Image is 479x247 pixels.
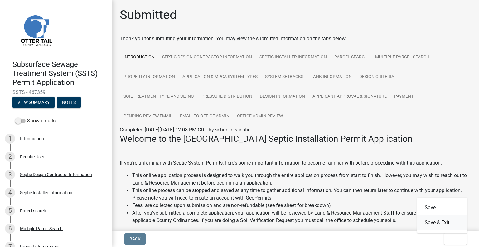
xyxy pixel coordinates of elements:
li: This online process can be stopped and saved at any time to gather additional information. You ca... [132,187,472,202]
wm-modal-confirm: Notes [57,101,81,106]
div: 2 [5,152,15,162]
a: Design Criteria [356,67,398,87]
a: Application & MPCA System Types [179,67,261,87]
span: Exit [449,236,458,241]
div: 3 [5,170,15,180]
a: Septic Installer Information [256,47,331,67]
a: Office Admin Review [233,106,287,126]
div: Exit [417,198,467,233]
a: Septic Design Contractor Information [158,47,256,67]
a: Payment [390,87,417,107]
li: This online application process is designed to walk you through the entire application process fr... [132,172,472,187]
a: Soil Treatment Type and Sizing [120,87,198,107]
div: 1 [5,134,15,144]
button: Save [417,200,467,215]
a: Design Information [256,87,309,107]
a: Email to Office Admin [176,106,233,126]
a: Property Information [120,67,179,87]
h4: Subsurface Sewage Treatment System (SSTS) Permit Application [12,60,107,87]
button: Save & Exit [417,215,467,230]
a: System Setbacks [261,67,307,87]
div: Thank you for submitting your information. You may view the submitted information on the tabs below. [120,35,472,42]
div: Septic Installer Information [20,190,72,195]
div: Septic Design Contractor Information [20,172,92,177]
div: Multiple Parcel Search [20,226,63,231]
li: Fees: are collected upon submission and are non-refundable (see fee sheet for breakdown) [132,202,472,209]
img: Otter Tail County, Minnesota [12,7,59,53]
a: Parcel search [331,47,371,67]
a: Pressure Distribution [198,87,256,107]
label: Show emails [15,117,56,125]
div: Introduction [20,136,44,141]
span: Back [129,236,141,241]
div: 6 [5,224,15,234]
wm-modal-confirm: Summary [12,101,55,106]
a: Multiple Parcel Search [371,47,433,67]
h3: Welcome to the [GEOGRAPHIC_DATA] Septic Installation Permit Application [120,134,472,144]
a: Pending review Email [120,106,176,126]
a: Applicant Approval & Signature [309,87,390,107]
div: 5 [5,206,15,216]
div: Require User [20,155,44,159]
button: Back [124,233,146,245]
h1: Submitted [120,7,177,22]
div: 4 [5,188,15,198]
button: Notes [57,97,81,108]
a: Tank Information [307,67,356,87]
span: Completed [DATE][DATE] 12:08 PM CDT by schuellersseptic [120,127,250,133]
button: View Summary [12,97,55,108]
p: If you're unfamiliar with Septic System Permits, here's some important information to become fami... [120,159,472,167]
div: Parcel search [20,209,46,213]
span: SSTS - 467359 [12,89,100,95]
li: After you've submitted a complete application, your application will be reviewed by Land & Resour... [132,209,472,224]
button: Exit [444,233,467,245]
a: Introduction [120,47,158,67]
